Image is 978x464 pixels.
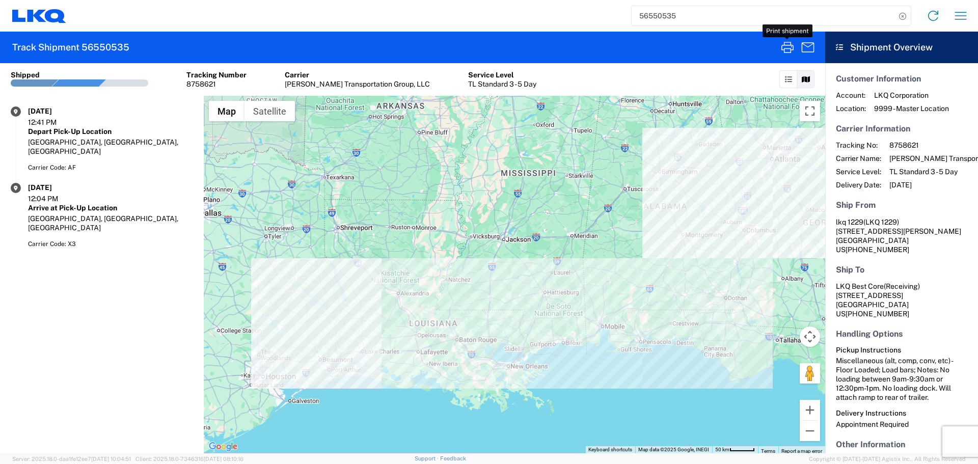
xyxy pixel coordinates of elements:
h6: Pickup Instructions [836,346,967,354]
button: Keyboard shortcuts [588,446,632,453]
a: Open this area in Google Maps (opens a new window) [206,440,240,453]
div: Shipped [11,70,40,79]
span: 50 km [715,447,729,452]
span: lkq 1229 [836,218,863,226]
span: [DATE] 10:04:51 [91,456,131,462]
div: [DATE] [28,106,79,116]
div: Carrier [285,70,430,79]
span: (LKQ 1229) [863,218,899,226]
div: Carrier Code: X3 [28,239,193,249]
button: Show street map [209,101,244,121]
span: Map data ©2025 Google, INEGI [638,447,709,452]
div: 8758621 [186,79,247,89]
header: Shipment Overview [825,32,978,63]
h5: Ship To [836,265,967,275]
h5: Customer Information [836,74,967,84]
span: 9999 - Master Location [874,104,949,113]
address: [GEOGRAPHIC_DATA] US [836,282,967,318]
span: Copyright © [DATE]-[DATE] Agistix Inc., All Rights Reserved [809,454,966,463]
span: [PHONE_NUMBER] [846,310,909,318]
span: Tracking No: [836,141,881,150]
div: TL Standard 3 - 5 Day [468,79,536,89]
a: Feedback [440,455,466,461]
div: [DATE] [28,183,79,192]
span: [STREET_ADDRESS][PERSON_NAME] [836,227,961,235]
span: Client: 2025.18.0-7346316 [135,456,243,462]
span: LKQ Corporation [874,91,949,100]
div: Depart Pick-Up Location [28,127,193,136]
span: Service Level: [836,167,881,176]
span: Server: 2025.18.0-daa1fe12ee7 [12,456,131,462]
span: [DATE] 08:10:16 [204,456,243,462]
button: Map camera controls [800,326,820,347]
img: Google [206,440,240,453]
div: 12:04 PM [28,194,79,203]
a: Terms [761,448,775,454]
a: Report a map error [781,448,822,454]
div: 12:41 PM [28,118,79,127]
button: Drag Pegman onto the map to open Street View [800,363,820,384]
h5: Handling Options [836,329,967,339]
div: Service Level [468,70,536,79]
button: Zoom in [800,400,820,420]
span: LKQ Best Core [STREET_ADDRESS] [836,282,920,299]
a: Support [415,455,440,461]
h2: Track Shipment 56550535 [12,41,129,53]
input: Shipment, tracking or reference number [632,6,895,25]
span: [PHONE_NUMBER] [846,245,909,254]
span: (Receiving) [884,282,920,290]
span: Location: [836,104,866,113]
div: Arrive at Pick-Up Location [28,203,193,212]
address: [GEOGRAPHIC_DATA] US [836,217,967,254]
button: Show satellite imagery [244,101,295,121]
h5: Other Information [836,440,967,449]
div: [PERSON_NAME] Transportation Group, LLC [285,79,430,89]
h5: Carrier Information [836,124,967,133]
span: Carrier Name: [836,154,881,163]
h5: Ship From [836,200,967,210]
h6: Delivery Instructions [836,409,967,418]
button: Map Scale: 50 km per 46 pixels [712,446,758,453]
div: [GEOGRAPHIC_DATA], [GEOGRAPHIC_DATA], [GEOGRAPHIC_DATA] [28,138,193,156]
button: Zoom out [800,421,820,441]
div: Appointment Required [836,420,967,429]
button: Toggle fullscreen view [800,101,820,121]
span: Delivery Date: [836,180,881,189]
div: Miscellaneous (alt, comp, conv, etc) - Floor Loaded; Load bars; Notes: No loading between 9am-9:3... [836,356,967,402]
div: Tracking Number [186,70,247,79]
span: Account: [836,91,866,100]
div: Carrier Code: AF [28,163,193,172]
div: [GEOGRAPHIC_DATA], [GEOGRAPHIC_DATA], [GEOGRAPHIC_DATA] [28,214,193,232]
